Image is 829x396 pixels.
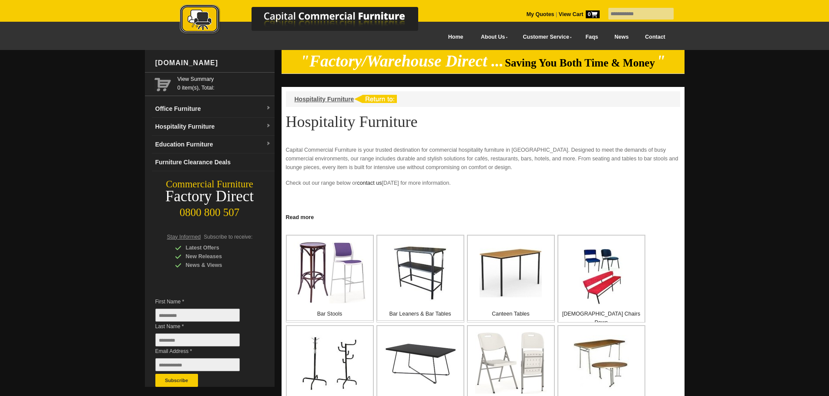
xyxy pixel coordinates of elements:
img: dropdown [266,123,271,129]
button: Subscribe [155,374,198,387]
div: New Releases [175,252,258,261]
a: Customer Service [513,27,577,47]
img: Folding Chairs [475,332,547,394]
a: About Us [471,27,513,47]
span: First Name * [155,297,253,306]
em: " [656,52,665,70]
strong: View Cart [559,11,600,17]
div: Commercial Furniture [145,178,275,190]
a: contact us [357,180,382,186]
a: Capital Commercial Furniture Logo [156,4,460,39]
img: return to [354,95,397,103]
input: Email Address * [155,358,240,371]
span: Email Address * [155,347,253,356]
div: 0800 800 507 [145,202,275,219]
input: Last Name * [155,333,240,346]
a: View Summary [178,75,271,83]
a: Hospitality Furniture [295,96,354,103]
a: Click to read more [282,211,685,222]
span: 0 [586,10,600,18]
div: Factory Direct [145,190,275,203]
a: Furniture Clearance Deals [152,153,275,171]
span: Subscribe to receive: [204,234,252,240]
span: 0 item(s), Total: [178,75,271,91]
img: Canteen Tables [480,248,542,297]
a: Canteen Tables Canteen Tables [467,235,555,323]
a: Bar Stools Bar Stools [286,235,374,323]
a: Faqs [577,27,607,47]
p: Bar Leaners & Bar Tables [377,309,463,318]
a: News [606,27,637,47]
a: Church Chairs Pews [DEMOGRAPHIC_DATA] Chairs Pews [557,235,645,323]
input: First Name * [155,309,240,322]
span: Saving You Both Time & Money [505,57,655,69]
a: Office Furnituredropdown [152,100,275,118]
a: Hospitality Furnituredropdown [152,118,275,136]
div: Latest Offers [175,243,258,252]
span: Stay Informed [167,234,201,240]
a: My Quotes [527,11,554,17]
div: [DOMAIN_NAME] [152,50,275,76]
a: Bar Leaners & Bar Tables Bar Leaners & Bar Tables [376,235,464,323]
img: Capital Commercial Furniture Logo [156,4,460,36]
img: Folding Tables [574,335,629,391]
p: Check out our range below or [DATE] for more information. [286,179,680,196]
p: Capital Commercial Furniture is your trusted destination for commercial hospitality furniture in ... [286,146,680,172]
img: Bar Stools [294,242,366,303]
img: Church Chairs Pews [574,249,629,305]
span: Last Name * [155,322,253,331]
a: View Cart0 [557,11,599,17]
div: News & Views [175,261,258,270]
p: Canteen Tables [468,309,554,318]
p: Bar Stools [287,309,373,318]
img: dropdown [266,106,271,111]
h1: Hospitality Furniture [286,113,680,130]
a: Contact [637,27,673,47]
img: Coat Stands [302,336,358,390]
a: Education Furnituredropdown [152,136,275,153]
img: Coffee Tables [385,342,456,385]
img: dropdown [266,141,271,146]
img: Bar Leaners & Bar Tables [393,245,448,301]
em: "Factory/Warehouse Direct ... [300,52,503,70]
p: [DEMOGRAPHIC_DATA] Chairs Pews [558,309,644,327]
